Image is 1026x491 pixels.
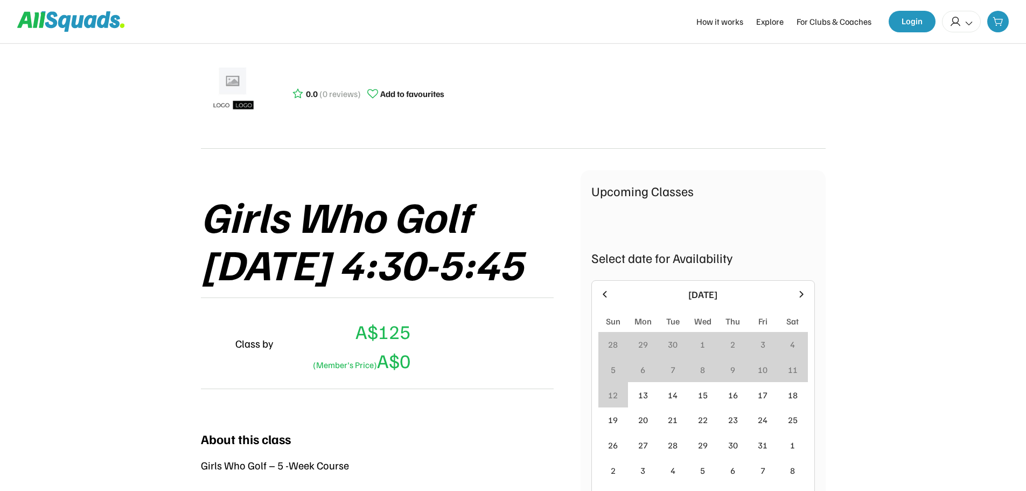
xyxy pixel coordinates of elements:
[306,87,318,100] div: 0.0
[728,389,738,402] div: 16
[758,439,767,452] div: 31
[617,287,790,302] div: [DATE]
[206,64,260,117] img: ui-kit-placeholders-product-5_1200x.webp
[889,11,936,32] button: Login
[730,363,735,376] div: 9
[606,315,620,328] div: Sun
[608,413,618,426] div: 19
[638,439,648,452] div: 27
[788,363,798,376] div: 11
[758,389,767,402] div: 17
[760,338,765,351] div: 3
[728,439,738,452] div: 30
[611,464,616,477] div: 2
[758,363,767,376] div: 10
[201,429,291,448] div: About this class
[380,87,444,100] div: Add to favourites
[666,315,680,328] div: Tue
[608,439,618,452] div: 26
[668,413,678,426] div: 21
[668,439,678,452] div: 28
[591,181,815,200] div: Upcoming Classes
[319,87,361,100] div: (0 reviews)
[668,389,678,402] div: 14
[758,315,767,328] div: Fri
[668,338,678,351] div: 30
[790,464,795,477] div: 8
[694,315,711,328] div: Wed
[700,464,705,477] div: 5
[698,389,708,402] div: 15
[201,192,581,287] div: Girls Who Golf [DATE] 4:30-5:45
[608,338,618,351] div: 28
[790,439,795,452] div: 1
[725,315,740,328] div: Thu
[758,413,767,426] div: 24
[790,338,795,351] div: 4
[788,389,798,402] div: 18
[797,15,871,28] div: For Clubs & Coaches
[235,335,274,351] div: Class by
[696,15,743,28] div: How it works
[786,315,799,328] div: Sat
[638,389,648,402] div: 13
[730,338,735,351] div: 2
[638,338,648,351] div: 29
[634,315,652,328] div: Mon
[728,413,738,426] div: 23
[309,346,410,375] div: A$0
[638,413,648,426] div: 20
[355,317,410,346] div: A$125
[201,330,227,356] img: yH5BAEAAAAALAAAAAABAAEAAAIBRAA7
[698,413,708,426] div: 22
[671,363,675,376] div: 7
[608,389,618,402] div: 12
[760,464,765,477] div: 7
[611,363,616,376] div: 5
[313,359,377,370] font: (Member's Price)
[640,464,645,477] div: 3
[700,363,705,376] div: 8
[698,439,708,452] div: 29
[671,464,675,477] div: 4
[730,464,735,477] div: 6
[788,413,798,426] div: 25
[700,338,705,351] div: 1
[591,248,815,267] div: Select date for Availability
[756,15,784,28] div: Explore
[640,363,645,376] div: 6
